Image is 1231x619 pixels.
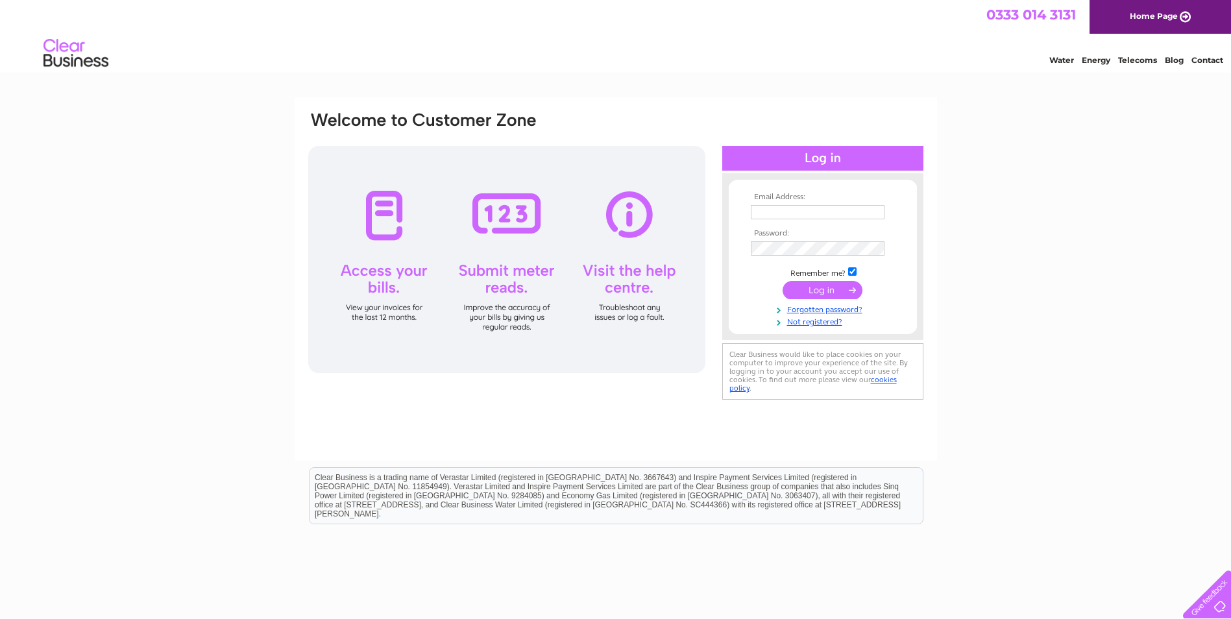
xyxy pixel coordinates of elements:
[310,7,923,63] div: Clear Business is a trading name of Verastar Limited (registered in [GEOGRAPHIC_DATA] No. 3667643...
[783,281,862,299] input: Submit
[986,6,1076,23] a: 0333 014 3131
[751,315,898,327] a: Not registered?
[729,375,897,393] a: cookies policy
[748,265,898,278] td: Remember me?
[1165,55,1184,65] a: Blog
[751,302,898,315] a: Forgotten password?
[722,343,923,400] div: Clear Business would like to place cookies on your computer to improve your experience of the sit...
[1118,55,1157,65] a: Telecoms
[1191,55,1223,65] a: Contact
[43,34,109,73] img: logo.png
[748,193,898,202] th: Email Address:
[1082,55,1110,65] a: Energy
[1049,55,1074,65] a: Water
[748,229,898,238] th: Password:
